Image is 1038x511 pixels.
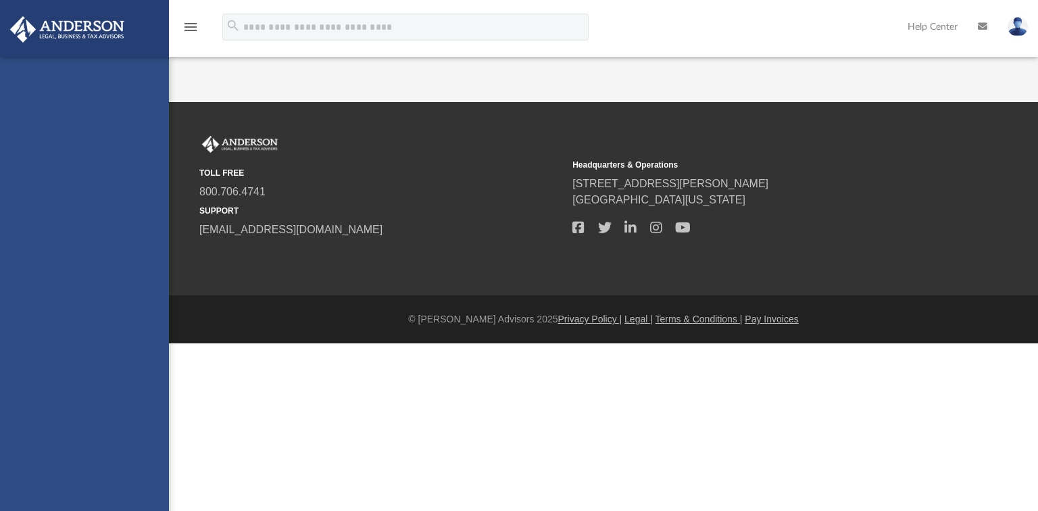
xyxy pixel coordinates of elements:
[182,26,199,35] a: menu
[572,178,768,189] a: [STREET_ADDRESS][PERSON_NAME]
[656,314,743,324] a: Terms & Conditions |
[624,314,653,324] a: Legal |
[572,194,745,205] a: [GEOGRAPHIC_DATA][US_STATE]
[199,136,280,153] img: Anderson Advisors Platinum Portal
[199,205,563,217] small: SUPPORT
[199,167,563,179] small: TOLL FREE
[199,224,382,235] a: [EMAIL_ADDRESS][DOMAIN_NAME]
[572,159,936,171] small: Headquarters & Operations
[745,314,798,324] a: Pay Invoices
[6,16,128,43] img: Anderson Advisors Platinum Portal
[199,186,266,197] a: 800.706.4741
[169,312,1038,326] div: © [PERSON_NAME] Advisors 2025
[558,314,622,324] a: Privacy Policy |
[1008,17,1028,36] img: User Pic
[182,19,199,35] i: menu
[226,18,241,33] i: search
